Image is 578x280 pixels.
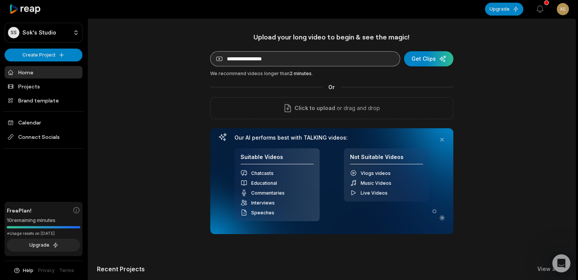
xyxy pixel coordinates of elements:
[404,51,453,66] button: Get Clips
[5,94,82,107] a: Brand template
[7,239,80,252] button: Upgrade
[361,180,391,186] span: Music Videos
[210,33,453,41] h1: Upload your long video to begin & see the magic!
[7,231,80,236] div: *Usage resets on [DATE]
[485,3,523,16] button: Upgrade
[251,170,274,176] span: Chatcasts
[251,190,285,196] span: Commentaries
[5,116,82,129] a: Calendar
[290,71,312,76] span: 2 minutes
[5,49,82,61] button: Create Project
[350,154,423,165] h4: Not Suitable Videos
[537,265,559,273] a: View all
[552,254,570,272] iframe: Intercom live chat
[59,267,74,274] a: Terms
[5,130,82,144] span: Connect Socials
[251,200,275,206] span: Interviews
[335,104,380,113] p: or drag and drop
[7,217,80,224] div: 10 remaining minutes
[97,265,145,273] h2: Recent Projects
[361,190,388,196] span: Live Videos
[241,154,314,165] h4: Suitable Videos
[5,66,82,79] a: Home
[234,134,429,141] h3: Our AI performs best with TALKING videos:
[251,210,274,216] span: Speeches
[23,267,33,274] span: Help
[295,104,335,113] span: Click to upload
[210,70,453,77] div: We recommend videos longer than .
[361,170,391,176] span: Vlogs videos
[322,83,341,91] span: Or
[38,267,55,274] a: Privacy
[8,27,19,38] div: SS
[7,206,32,214] span: Free Plan!
[251,180,277,186] span: Educational
[13,267,33,274] button: Help
[22,29,56,36] p: Sok's Studio
[5,80,82,93] a: Projects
